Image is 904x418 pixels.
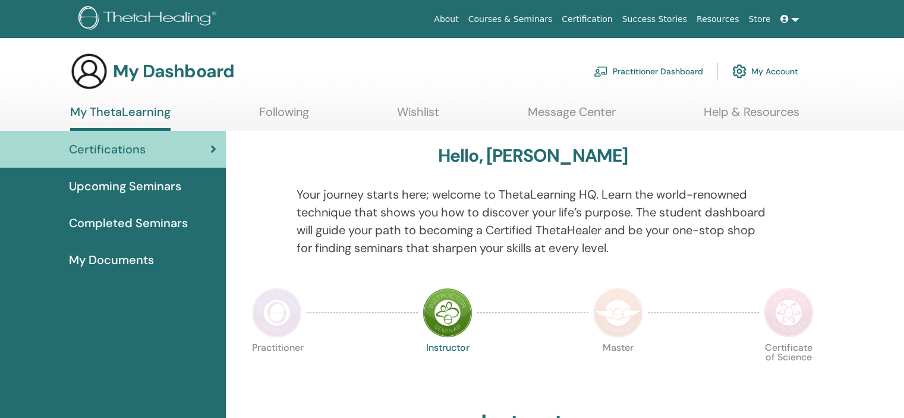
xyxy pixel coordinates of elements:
[69,214,188,232] span: Completed Seminars
[744,8,776,30] a: Store
[438,145,628,166] h3: Hello, [PERSON_NAME]
[464,8,557,30] a: Courses & Seminars
[764,288,814,338] img: Certificate of Science
[429,8,463,30] a: About
[618,8,692,30] a: Success Stories
[259,105,309,128] a: Following
[69,251,154,269] span: My Documents
[593,288,643,338] img: Master
[764,343,814,393] p: Certificate of Science
[70,52,108,90] img: generic-user-icon.jpg
[297,186,770,257] p: Your journey starts here; welcome to ThetaLearning HQ. Learn the world-renowned technique that sh...
[252,288,302,338] img: Practitioner
[69,140,146,158] span: Certifications
[692,8,744,30] a: Resources
[732,58,798,84] a: My Account
[78,6,221,33] img: logo.png
[732,61,746,81] img: cog.svg
[594,66,608,77] img: chalkboard-teacher.svg
[528,105,616,128] a: Message Center
[69,177,181,195] span: Upcoming Seminars
[113,61,234,82] h3: My Dashboard
[704,105,799,128] a: Help & Resources
[594,58,703,84] a: Practitioner Dashboard
[557,8,617,30] a: Certification
[423,288,473,338] img: Instructor
[70,105,171,131] a: My ThetaLearning
[423,343,473,393] p: Instructor
[397,105,439,128] a: Wishlist
[593,343,643,393] p: Master
[252,343,302,393] p: Practitioner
